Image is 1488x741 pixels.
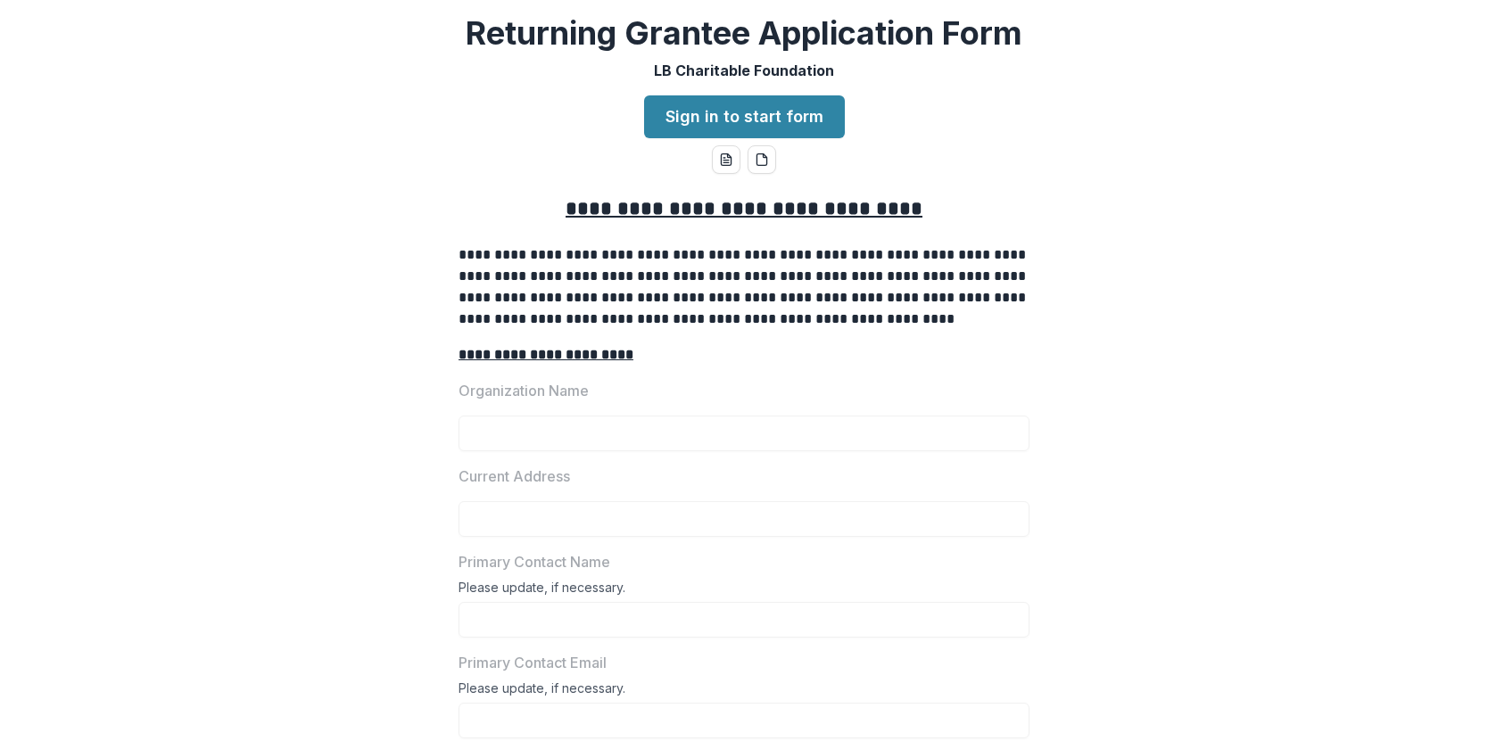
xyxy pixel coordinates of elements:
[459,465,570,487] p: Current Address
[748,145,776,174] button: pdf-download
[644,95,845,138] a: Sign in to start form
[466,14,1022,53] h2: Returning Grantee Application Form
[459,551,610,572] p: Primary Contact Name
[654,60,834,81] p: LB Charitable Foundation
[459,680,1029,703] div: Please update, if necessary.
[712,145,740,174] button: word-download
[459,380,589,401] p: Organization Name
[459,580,1029,602] div: Please update, if necessary.
[459,652,607,673] p: Primary Contact Email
